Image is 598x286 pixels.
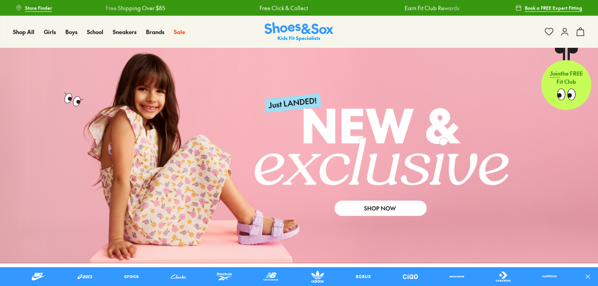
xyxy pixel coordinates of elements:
[265,22,333,42] img: SNS_Logo_Responsive.svg
[525,4,582,11] span: Book a FREE Expert Fitting
[541,63,591,92] p: the FREE Fit Club
[405,4,459,12] a: Earn Fit Club Rewards
[146,28,164,36] a: Brands
[265,22,333,42] a: Shoes & Sox
[16,1,52,15] a: Store Finder
[259,4,308,12] a: Free Click & Collect
[113,28,137,36] a: Sneakers
[515,1,582,15] a: Book a FREE Expert Fitting
[550,69,560,77] span: Join
[106,4,165,12] a: Free Shipping Over $85
[44,28,56,36] a: Girls
[13,28,34,36] a: Shop All
[174,28,185,36] a: Sale
[541,47,591,110] a: Jointhe FREE Fit Club
[25,4,52,11] span: Store Finder
[87,28,103,36] a: School
[65,28,77,36] a: Boys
